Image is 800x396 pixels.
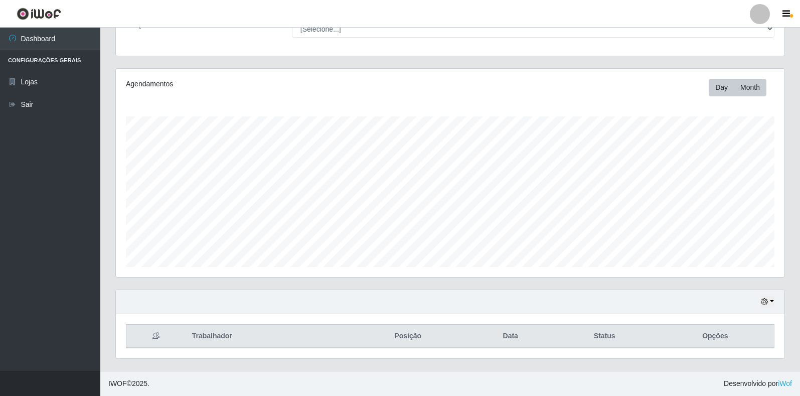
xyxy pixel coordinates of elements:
div: Toolbar with button groups [709,79,774,96]
div: Agendamentos [126,79,387,89]
th: Data [468,325,553,348]
img: CoreUI Logo [17,8,61,20]
span: IWOF [108,379,127,387]
button: Day [709,79,734,96]
th: Trabalhador [186,325,348,348]
span: Desenvolvido por [724,378,792,389]
div: First group [709,79,766,96]
a: iWof [778,379,792,387]
th: Status [553,325,657,348]
span: © 2025 . [108,378,149,389]
th: Posição [348,325,468,348]
th: Opções [657,325,774,348]
button: Month [734,79,766,96]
